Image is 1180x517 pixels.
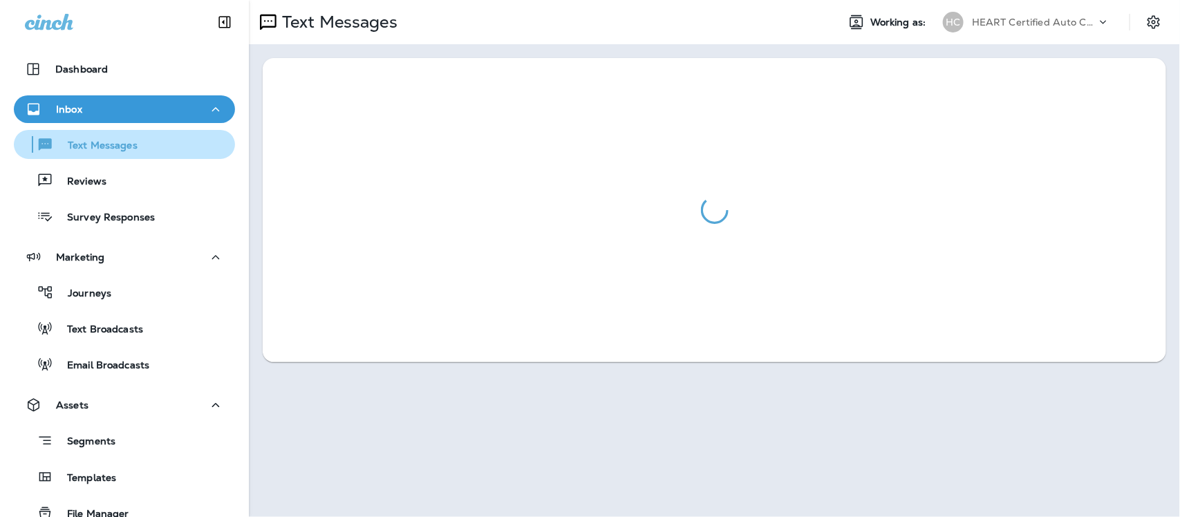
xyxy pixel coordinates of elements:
[14,350,235,379] button: Email Broadcasts
[14,278,235,307] button: Journeys
[53,176,106,189] p: Reviews
[14,391,235,419] button: Assets
[53,211,155,225] p: Survey Responses
[14,462,235,491] button: Templates
[14,95,235,123] button: Inbox
[14,426,235,455] button: Segments
[14,130,235,159] button: Text Messages
[14,166,235,195] button: Reviews
[55,64,108,75] p: Dashboard
[972,17,1096,28] p: HEART Certified Auto Care
[54,288,111,301] p: Journeys
[53,323,143,337] p: Text Broadcasts
[53,435,115,449] p: Segments
[53,472,116,485] p: Templates
[53,359,149,373] p: Email Broadcasts
[14,55,235,83] button: Dashboard
[1141,10,1166,35] button: Settings
[56,104,82,115] p: Inbox
[870,17,929,28] span: Working as:
[14,243,235,271] button: Marketing
[943,12,964,32] div: HC
[205,8,244,36] button: Collapse Sidebar
[14,202,235,231] button: Survey Responses
[277,12,397,32] p: Text Messages
[54,140,138,153] p: Text Messages
[14,314,235,343] button: Text Broadcasts
[56,252,104,263] p: Marketing
[56,399,88,411] p: Assets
